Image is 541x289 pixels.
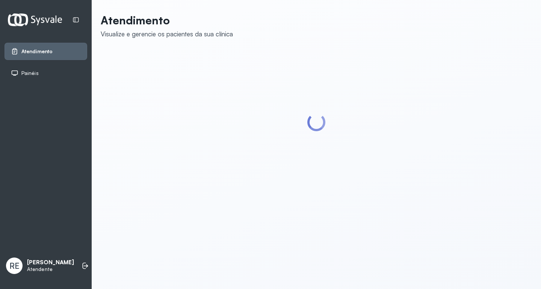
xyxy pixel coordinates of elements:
div: Visualize e gerencie os pacientes da sua clínica [101,30,233,38]
span: Atendimento [21,48,53,55]
span: Painéis [21,70,39,76]
p: Atendimento [101,13,233,27]
p: [PERSON_NAME] [27,259,74,266]
p: Atendente [27,266,74,273]
img: Logotipo do estabelecimento [8,13,62,26]
a: Atendimento [11,48,81,55]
